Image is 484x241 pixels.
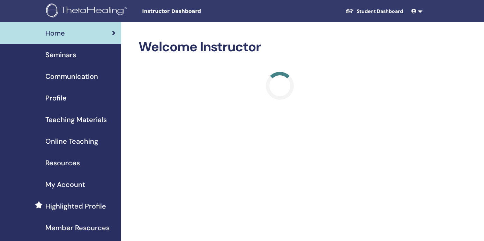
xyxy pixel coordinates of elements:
img: graduation-cap-white.svg [345,8,354,14]
h2: Welcome Instructor [139,39,421,55]
a: Student Dashboard [340,5,409,18]
span: Instructor Dashboard [142,8,247,15]
img: logo.png [46,3,129,19]
span: Teaching Materials [45,114,107,125]
span: Highlighted Profile [45,201,106,211]
span: My Account [45,179,85,190]
span: Online Teaching [45,136,98,146]
span: Member Resources [45,223,110,233]
span: Resources [45,158,80,168]
span: Home [45,28,65,38]
span: Seminars [45,50,76,60]
span: Communication [45,71,98,82]
span: Profile [45,93,67,103]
